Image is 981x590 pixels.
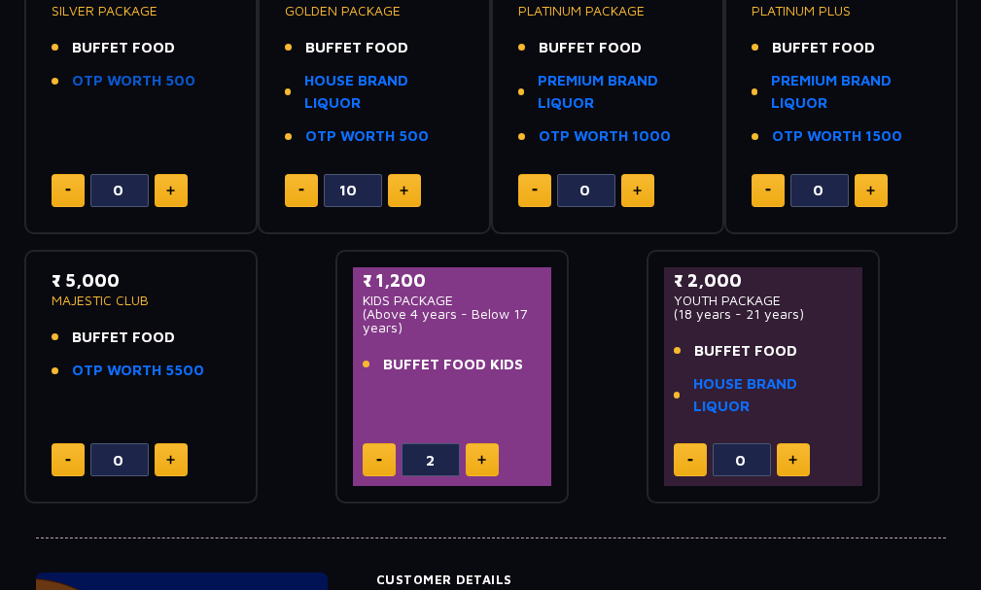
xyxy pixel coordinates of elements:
a: OTP WORTH 5500 [72,360,204,382]
p: GOLDEN PACKAGE [285,4,464,17]
img: plus [633,186,642,195]
img: plus [788,455,797,465]
a: OTP WORTH 1500 [772,125,902,148]
img: plus [477,455,486,465]
a: PREMIUM BRAND LIQUOR [771,70,930,114]
img: minus [65,459,71,462]
p: ₹ 2,000 [674,267,853,294]
h4: Customer Details [376,573,946,588]
a: OTP WORTH 500 [72,70,195,92]
p: (Above 4 years - Below 17 years) [363,307,542,334]
p: SILVER PACKAGE [52,4,230,17]
img: minus [687,459,693,462]
p: MAJESTIC CLUB [52,294,230,307]
span: BUFFET FOOD [72,327,175,349]
span: BUFFET FOOD [539,37,642,59]
span: BUFFET FOOD KIDS [383,354,523,376]
p: ₹ 5,000 [52,267,230,294]
img: minus [65,189,71,191]
a: OTP WORTH 500 [305,125,429,148]
img: plus [166,186,175,195]
p: PLATINUM PLUS [752,4,930,17]
img: plus [400,186,408,195]
span: BUFFET FOOD [772,37,875,59]
p: YOUTH PACKAGE [674,294,853,307]
span: BUFFET FOOD [305,37,408,59]
span: BUFFET FOOD [72,37,175,59]
a: PREMIUM BRAND LIQUOR [538,70,697,114]
img: minus [765,189,771,191]
p: PLATINUM PACKAGE [518,4,697,17]
span: BUFFET FOOD [694,340,797,363]
a: HOUSE BRAND LIQUOR [304,70,463,114]
img: minus [532,189,538,191]
img: plus [166,455,175,465]
img: minus [376,459,382,462]
p: (18 years - 21 years) [674,307,853,321]
img: minus [298,189,304,191]
a: HOUSE BRAND LIQUOR [693,373,852,417]
img: plus [866,186,875,195]
p: KIDS PACKAGE [363,294,542,307]
p: ₹ 1,200 [363,267,542,294]
a: OTP WORTH 1000 [539,125,671,148]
